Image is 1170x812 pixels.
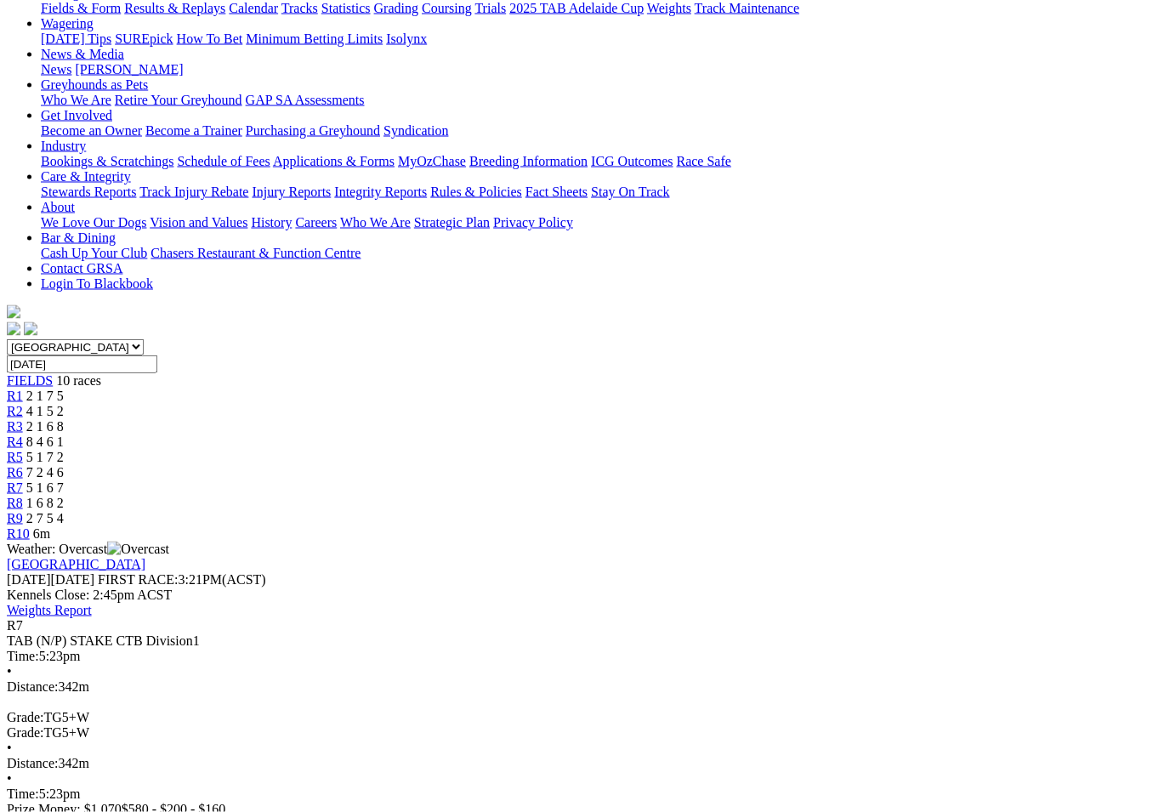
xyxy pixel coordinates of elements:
[41,215,1163,230] div: About
[676,154,730,168] a: Race Safe
[252,185,331,199] a: Injury Reports
[115,31,173,46] a: SUREpick
[26,404,64,418] span: 4 1 5 2
[33,526,50,541] span: 6m
[7,305,20,319] img: logo-grsa-white.png
[98,572,266,587] span: 3:21PM(ACST)
[41,246,147,260] a: Cash Up Your Club
[281,1,318,15] a: Tracks
[7,450,23,464] a: R5
[26,480,64,495] span: 5 1 6 7
[41,123,142,138] a: Become an Owner
[386,31,427,46] a: Isolynx
[7,526,30,541] a: R10
[7,322,20,336] img: facebook.svg
[374,1,418,15] a: Grading
[41,246,1163,261] div: Bar & Dining
[41,139,86,153] a: Industry
[41,1,121,15] a: Fields & Form
[7,771,12,786] span: •
[591,185,669,199] a: Stay On Track
[334,185,427,199] a: Integrity Reports
[41,93,1163,108] div: Greyhounds as Pets
[7,649,1163,664] div: 5:23pm
[115,93,242,107] a: Retire Your Greyhound
[474,1,506,15] a: Trials
[7,572,51,587] span: [DATE]
[41,62,71,77] a: News
[246,123,380,138] a: Purchasing a Greyhound
[41,1,1163,16] div: Racing
[7,725,44,740] span: Grade:
[26,389,64,403] span: 2 1 7 5
[7,588,1163,603] div: Kennels Close: 2:45pm ACST
[7,557,145,571] a: [GEOGRAPHIC_DATA]
[26,434,64,449] span: 8 4 6 1
[7,725,1163,741] div: TG5+W
[98,572,178,587] span: FIRST RACE:
[273,154,395,168] a: Applications & Forms
[340,215,411,230] a: Who We Are
[251,215,292,230] a: History
[177,31,243,46] a: How To Bet
[41,93,111,107] a: Who We Are
[7,355,157,373] input: Select date
[41,185,1163,200] div: Care & Integrity
[7,756,58,770] span: Distance:
[7,480,23,495] a: R7
[26,450,64,464] span: 5 1 7 2
[7,756,1163,771] div: 342m
[7,741,12,755] span: •
[107,542,169,557] img: Overcast
[7,542,169,556] span: Weather: Overcast
[41,47,124,61] a: News & Media
[7,679,58,694] span: Distance:
[7,649,39,663] span: Time:
[7,664,12,679] span: •
[321,1,371,15] a: Statistics
[41,77,148,92] a: Greyhounds as Pets
[41,261,122,275] a: Contact GRSA
[7,404,23,418] a: R2
[7,786,1163,802] div: 5:23pm
[41,16,94,31] a: Wagering
[124,1,225,15] a: Results & Replays
[7,434,23,449] a: R4
[24,322,37,336] img: twitter.svg
[75,62,183,77] a: [PERSON_NAME]
[7,710,1163,725] div: TG5+W
[647,1,691,15] a: Weights
[7,373,53,388] a: FIELDS
[422,1,472,15] a: Coursing
[525,185,588,199] a: Fact Sheets
[151,246,361,260] a: Chasers Restaurant & Function Centre
[145,123,242,138] a: Become a Trainer
[295,215,337,230] a: Careers
[398,154,466,168] a: MyOzChase
[41,31,1163,47] div: Wagering
[246,31,383,46] a: Minimum Betting Limits
[41,169,131,184] a: Care & Integrity
[41,215,146,230] a: We Love Our Dogs
[414,215,490,230] a: Strategic Plan
[26,496,64,510] span: 1 6 8 2
[41,230,116,245] a: Bar & Dining
[7,511,23,525] a: R9
[246,93,365,107] a: GAP SA Assessments
[26,465,64,480] span: 7 2 4 6
[41,108,112,122] a: Get Involved
[139,185,248,199] a: Track Injury Rebate
[7,618,23,633] span: R7
[7,419,23,434] a: R3
[591,154,673,168] a: ICG Outcomes
[7,496,23,510] a: R8
[41,123,1163,139] div: Get Involved
[41,154,173,168] a: Bookings & Scratchings
[493,215,573,230] a: Privacy Policy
